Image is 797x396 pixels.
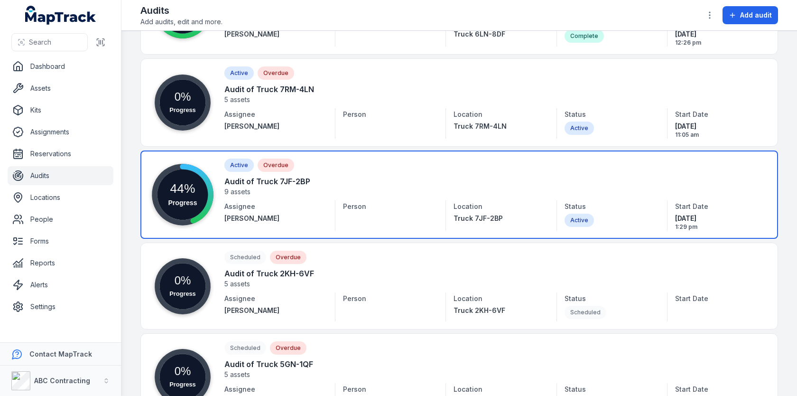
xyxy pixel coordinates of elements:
[454,306,541,315] a: Truck 2KH-6VF
[675,122,762,131] span: [DATE]
[723,6,778,24] button: Add audit
[34,377,90,385] strong: ABC Contracting
[454,30,505,38] span: Truck 6LN-8DF
[8,254,113,273] a: Reports
[454,214,503,222] span: Truck 7JF-2BP
[224,306,327,315] a: [PERSON_NAME]
[675,29,762,47] time: 11/07/2025, 12:26:43 pm
[224,214,327,223] a: [PERSON_NAME]
[140,17,222,27] span: Add audits, edit and more.
[8,188,113,207] a: Locations
[454,122,507,130] span: Truck 7RM-4LN
[8,275,113,294] a: Alerts
[29,350,92,358] strong: Contact MapTrack
[675,122,762,139] time: 29/07/2025, 11:05:07 am
[8,123,113,141] a: Assignments
[25,6,96,25] a: MapTrack
[675,29,762,39] span: [DATE]
[8,166,113,185] a: Audits
[675,131,762,139] span: 11:05 am
[675,39,762,47] span: 12:26 pm
[565,214,594,227] div: Active
[454,29,541,39] a: Truck 6LN-8DF
[224,29,327,39] a: [PERSON_NAME]
[11,33,88,51] button: Search
[8,79,113,98] a: Assets
[675,214,762,231] time: 21/07/2025, 1:29:44 pm
[675,223,762,231] span: 1:29 pm
[8,210,113,229] a: People
[454,306,505,314] span: Truck 2KH-6VF
[224,122,327,131] a: [PERSON_NAME]
[675,214,762,223] span: [DATE]
[29,38,51,47] span: Search
[454,122,541,131] a: Truck 7RM-4LN
[8,144,113,163] a: Reservations
[8,57,113,76] a: Dashboard
[565,306,606,319] div: Scheduled
[740,10,772,20] span: Add audit
[140,4,222,17] h2: Audits
[8,297,113,316] a: Settings
[8,101,113,120] a: Kits
[565,122,594,135] div: Active
[8,232,113,251] a: Forms
[454,214,541,223] a: Truck 7JF-2BP
[565,29,604,43] div: Complete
